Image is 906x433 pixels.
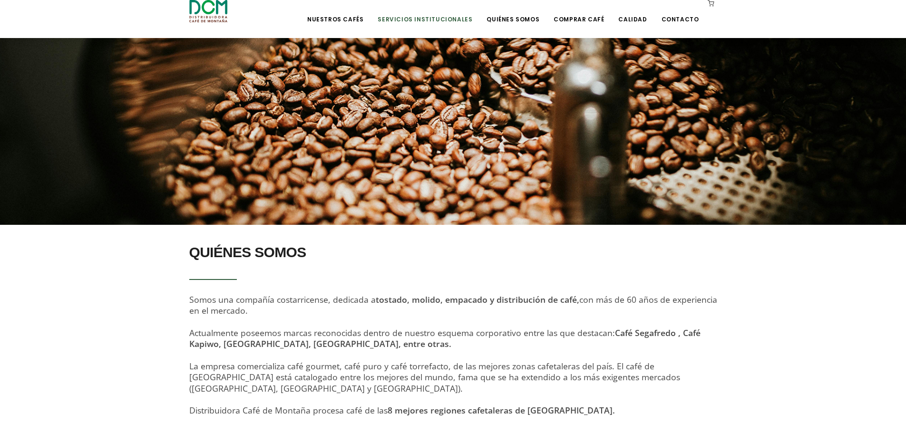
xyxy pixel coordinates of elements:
span: Actualmente poseemos marcas reconocidas dentro de nuestro esquema corporativo entre las que desta... [189,327,701,349]
span: Somos una compañía costarricense, dedicada a con más de 60 años de experiencia en el mercado. [189,294,717,316]
h2: QUIÉNES SOMOS [189,239,717,266]
a: Comprar Café [548,1,610,23]
a: Quiénes Somos [481,1,545,23]
a: Calidad [613,1,653,23]
span: Distribuidora Café de Montaña procesa café de las [189,404,615,416]
strong: Café Segafredo , Café Kapiwo, [GEOGRAPHIC_DATA], [GEOGRAPHIC_DATA], entre otras. [189,327,701,349]
strong: 8 mejores regiones cafetaleras de [GEOGRAPHIC_DATA]. [388,404,615,416]
span: La empresa comercializa café gourmet, café puro y café torrefacto, de las mejores zonas cafetaler... [189,360,680,394]
a: Nuestros Cafés [302,1,369,23]
a: Contacto [656,1,705,23]
a: Servicios Institucionales [372,1,478,23]
strong: tostado, molido, empacado y distribución de café, [376,294,579,305]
